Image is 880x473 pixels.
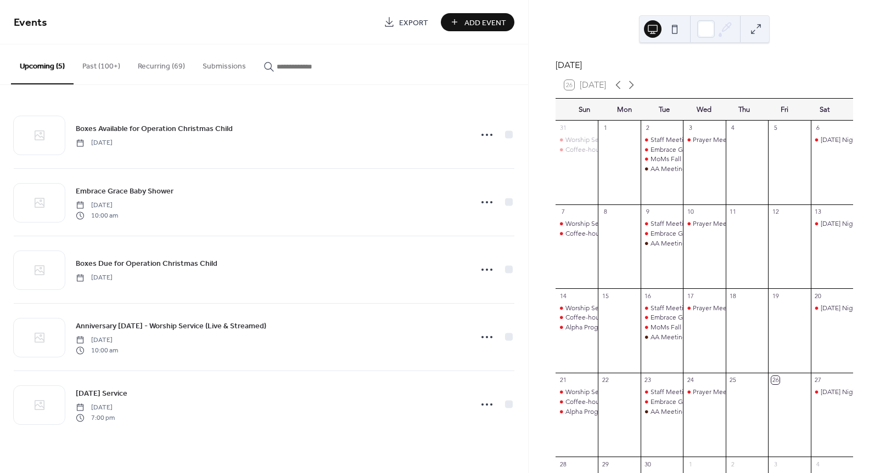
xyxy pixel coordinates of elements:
div: AA Meeting [641,407,683,417]
span: Export [399,17,428,29]
div: Coffee-house Style Worship Service [565,229,672,238]
div: Prayer Meeting [693,387,738,397]
div: MoMs Fall Semester [641,155,683,164]
div: AA Meeting [641,164,683,174]
div: Thu [724,99,764,121]
div: Prayer Meeting [683,304,725,313]
div: Sat [804,99,844,121]
span: Events [14,12,47,33]
div: 14 [559,292,567,300]
div: 3 [686,124,694,132]
div: Staff Meeting [641,387,683,397]
span: 10:00 am [76,210,118,220]
span: Anniversary [DATE] - Worship Service (Live & Streamed) [76,321,266,332]
div: [DATE] [556,59,853,72]
div: Coffee-house Style Worship Service [565,145,672,155]
div: Coffee-house Worship Service [565,397,655,407]
div: Staff Meeting [641,219,683,229]
div: 2 [644,124,652,132]
div: Wed [684,99,724,121]
div: 7 [559,208,567,216]
div: Alpha Program [565,323,609,332]
div: Staff Meeting [651,219,691,229]
div: 16 [644,292,652,300]
div: Tue [644,99,685,121]
div: Saturday Night Worship [811,387,853,397]
div: 20 [814,292,822,300]
div: 19 [771,292,780,300]
a: Add Event [441,13,514,31]
div: Worship Service (Live & Streamed) [556,135,598,145]
div: Embrace Grace Program [641,229,683,238]
div: Coffee-house Worship Service [556,397,598,407]
div: Prayer Meeting [683,135,725,145]
div: Embrace Grace Program [641,313,683,322]
div: 4 [729,124,737,132]
div: Saturday Night Worship [811,219,853,229]
div: 3 [771,460,780,468]
div: Prayer Meeting [683,219,725,229]
div: MoMs Fall Semester [651,323,711,332]
div: 15 [601,292,609,300]
div: Coffee-house Worship Service [565,313,655,322]
button: Submissions [194,44,255,83]
div: 6 [814,124,822,132]
div: Embrace Grace Program [651,397,722,407]
div: Saturday Night Worship [811,135,853,145]
div: 30 [644,460,652,468]
div: 9 [644,208,652,216]
a: [DATE] Service [76,387,127,400]
div: Embrace Grace Program [651,313,722,322]
div: Alpha Program [565,407,609,417]
div: 27 [814,376,822,384]
div: 10 [686,208,694,216]
a: Anniversary [DATE] - Worship Service (Live & Streamed) [76,320,266,332]
div: AA Meeting [651,164,686,174]
div: 31 [559,124,567,132]
div: 5 [771,124,780,132]
a: Boxes Due for Operation Christmas Child [76,257,217,270]
a: Boxes Available for Operation Christmas Child [76,122,233,135]
div: Alpha Program [556,323,598,332]
div: Embrace Grace Program [651,229,722,238]
div: Prayer Meeting [693,135,738,145]
div: AA Meeting [641,239,683,248]
div: Staff Meeting [651,135,691,145]
div: MoMs Fall Semester [641,323,683,332]
div: 4 [814,460,822,468]
div: Coffee-house Style Worship Service [556,145,598,155]
div: Coffee-house Worship Service [556,313,598,322]
div: Alpha Program [556,407,598,417]
div: Worship Service (Live & Streamed) [556,219,598,229]
div: Coffee-house Style Worship Service [556,229,598,238]
div: 29 [601,460,609,468]
div: Prayer Meeting [693,304,738,313]
button: Past (100+) [74,44,129,83]
span: [DATE] [76,335,118,345]
div: 28 [559,460,567,468]
div: Saturday Night Worship [811,304,853,313]
div: AA Meeting [651,407,686,417]
span: [DATE] [76,201,118,210]
div: Sun [564,99,604,121]
div: 2 [729,460,737,468]
span: [DATE] [76,273,113,283]
div: Staff Meeting [651,387,691,397]
span: 7:00 pm [76,413,115,423]
div: Prayer Meeting [693,219,738,229]
button: Upcoming (5) [11,44,74,84]
div: 25 [729,376,737,384]
div: Staff Meeting [651,304,691,313]
div: AA Meeting [651,333,686,342]
div: AA Meeting [651,239,686,248]
div: Worship Service (Live & Streamed) [556,387,598,397]
span: Boxes Due for Operation Christmas Child [76,258,217,270]
span: [DATE] [76,138,113,148]
div: 1 [601,124,609,132]
div: Staff Meeting [641,135,683,145]
a: Export [375,13,436,31]
div: Worship Service (Live & Streamed) [565,135,666,145]
div: Worship Service (Live & Streamed) [565,219,666,229]
div: Embrace Grace Program [641,145,683,155]
div: Prayer Meeting [683,387,725,397]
